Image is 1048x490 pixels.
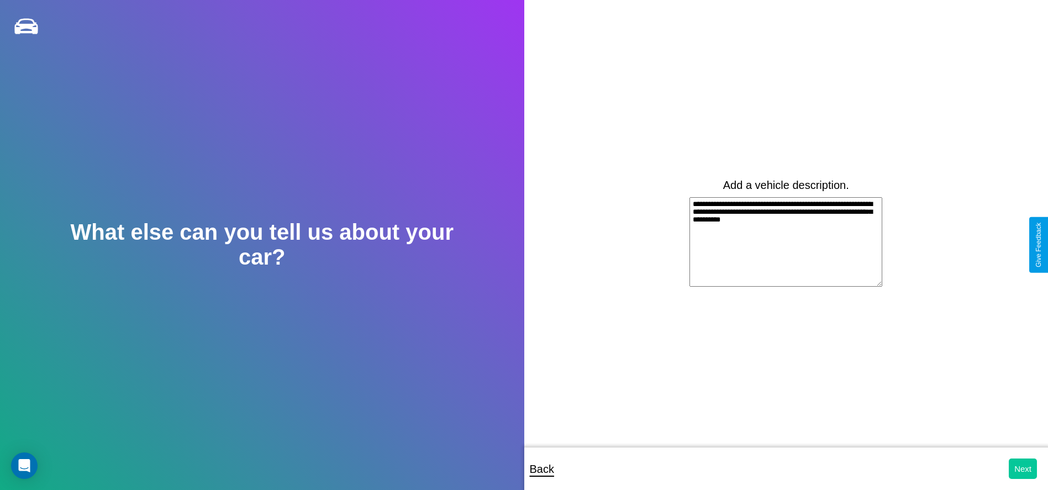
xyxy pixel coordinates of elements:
[530,459,554,479] p: Back
[11,452,38,479] div: Open Intercom Messenger
[723,179,849,192] label: Add a vehicle description.
[1035,223,1042,267] div: Give Feedback
[1009,459,1037,479] button: Next
[52,220,472,270] h2: What else can you tell us about your car?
